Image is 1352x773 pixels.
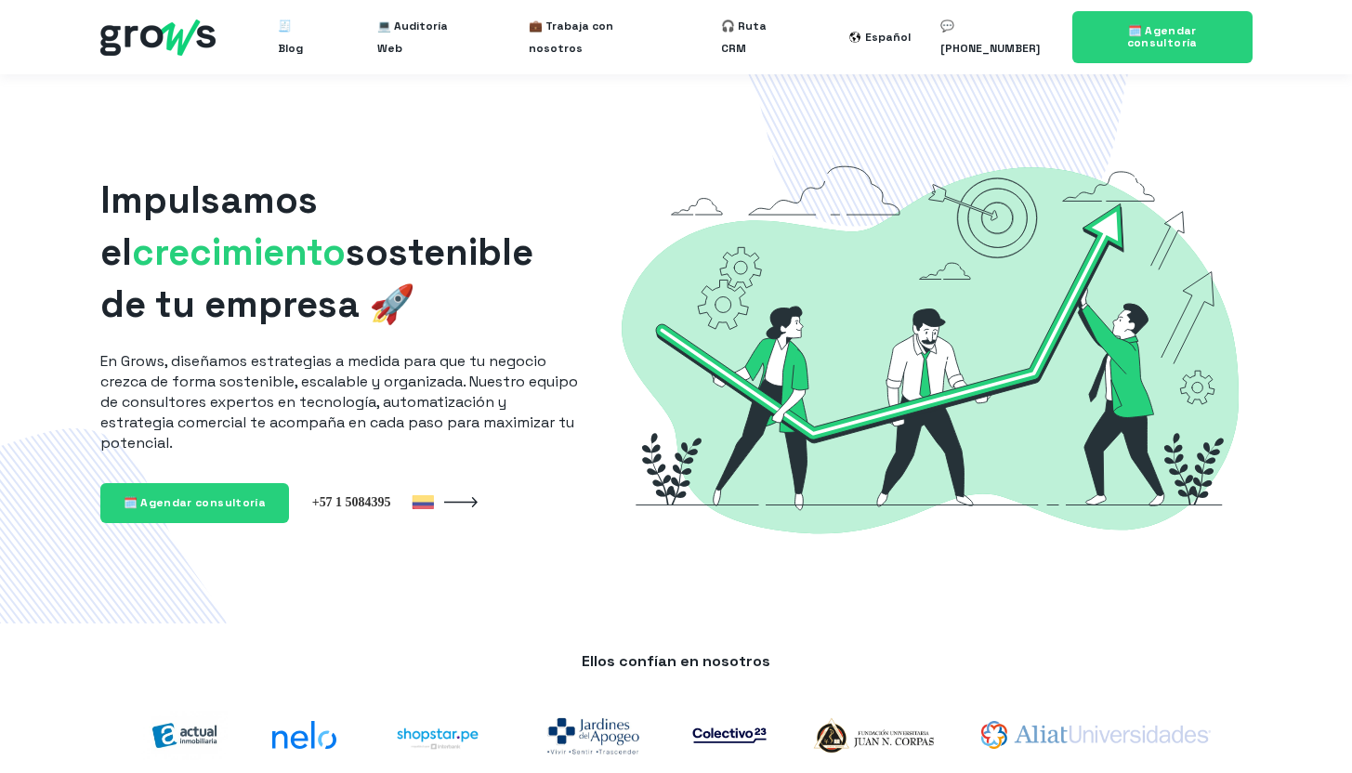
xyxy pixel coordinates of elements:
a: 💬 [PHONE_NUMBER] [940,7,1049,67]
img: logo-Corpas [811,714,937,756]
img: shoptarpe [381,714,494,756]
a: 🗓️ Agendar consultoría [1072,11,1253,63]
img: jardines-del-apogeo [539,707,648,763]
span: 🗓️ Agendar consultoría [124,495,267,510]
a: 🧾 Blog [278,7,317,67]
img: nelo [272,721,336,749]
div: Español [865,26,911,48]
img: Grows-Growth-Marketing-Hacking-Hubspot [608,134,1253,564]
a: 💼 Trabaja con nosotros [529,7,662,67]
a: 💻 Auditoría Web [377,7,469,67]
p: En Grows, diseñamos estrategias a medida para que tu negocio crezca de forma sostenible, escalabl... [100,351,578,453]
p: Ellos confían en nosotros [119,651,1234,672]
a: 🎧 Ruta CRM [721,7,790,67]
span: crecimiento [132,229,346,276]
img: aliat-universidades [981,721,1211,749]
img: Colombia +57 1 5084395 [311,493,434,510]
img: co23 [692,727,767,743]
img: actual-inmobiliaria [141,711,229,760]
a: 🗓️ Agendar consultoría [100,483,290,523]
img: grows - hubspot [100,20,216,56]
h1: Impulsamos el sostenible de tu empresa 🚀 [100,175,578,331]
span: 🗓️ Agendar consultoría [1127,23,1198,50]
